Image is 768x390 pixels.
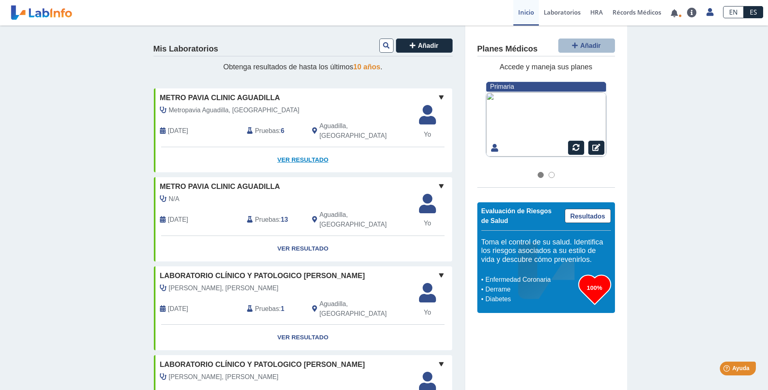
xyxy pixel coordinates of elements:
span: Metro Pavia Clinic Aguadilla [160,92,280,103]
span: Pruebas [255,126,279,136]
span: Evaluación de Riesgos de Salud [481,208,552,224]
b: 13 [281,216,288,223]
span: 10 años [353,63,381,71]
h4: Planes Médicos [477,44,538,54]
h5: Toma el control de su salud. Identifica los riesgos asociados a su estilo de vida y descubre cómo... [481,238,611,264]
span: Metro Pavia Clinic Aguadilla [160,181,280,192]
div: : [241,299,306,319]
span: 2025-09-25 [168,126,188,136]
span: Primaria [490,83,514,90]
span: Ramos Rodriguez, Nisislay [169,283,279,293]
a: Ver Resultado [154,236,452,261]
span: Yo [414,219,441,228]
span: Laboratorio Clínico y Patologico [PERSON_NAME] [160,359,365,370]
span: N/A [169,194,180,204]
b: 6 [281,127,285,134]
div: : [241,210,306,229]
a: ES [744,6,763,18]
h4: Mis Laboratorios [153,44,218,54]
span: Obtenga resultados de hasta los últimos . [223,63,382,71]
div: : [241,121,306,141]
span: Pruebas [255,215,279,225]
span: Añadir [580,42,601,49]
span: HRA [590,8,603,16]
span: Ramos Rodriguez, Nisislay [169,372,279,382]
span: Yo [414,130,441,139]
span: Yo [414,308,441,317]
a: Ver Resultado [154,325,452,350]
span: Pruebas [255,304,279,314]
span: Metropavia Aguadilla, Laborato [169,105,300,115]
button: Añadir [396,39,453,53]
li: Enfermedad Coronaria [483,275,579,285]
a: Ver Resultado [154,147,452,173]
span: Añadir [418,42,438,49]
span: Aguadilla, PR [319,210,409,229]
b: 1 [281,305,285,312]
span: Aguadilla, PR [319,299,409,319]
h3: 100% [579,283,611,293]
a: EN [723,6,744,18]
span: 2024-09-13 [168,215,188,225]
li: Derrame [483,285,579,294]
span: Aguadilla, PR [319,121,409,141]
span: Accede y maneja sus planes [500,63,592,71]
li: Diabetes [483,294,579,304]
span: 2022-05-09 [168,304,188,314]
span: Laboratorio Clínico y Patologico [PERSON_NAME] [160,270,365,281]
a: Resultados [565,209,611,223]
button: Añadir [558,39,615,53]
iframe: Help widget launcher [696,358,759,381]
